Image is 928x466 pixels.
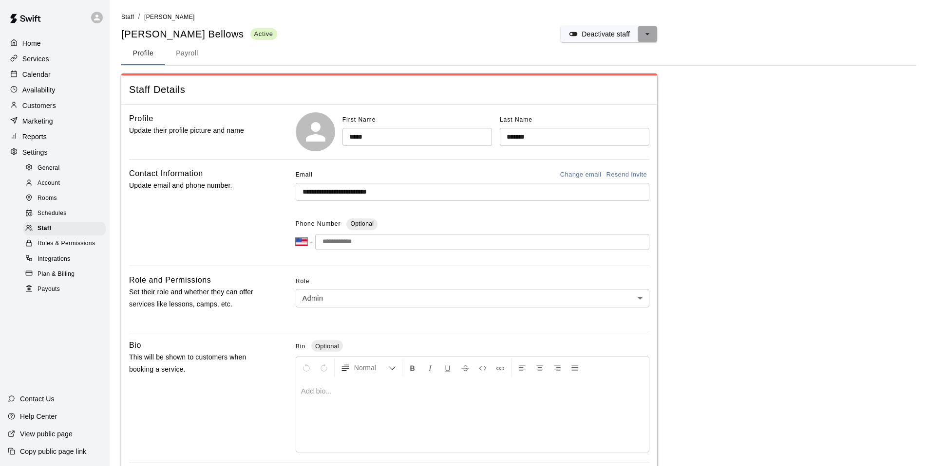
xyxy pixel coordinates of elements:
button: Format Underline [439,359,456,376]
button: Formatting Options [337,359,400,376]
button: Format Italics [422,359,438,376]
span: Staff [38,224,52,233]
a: Reports [8,129,102,144]
p: This will be shown to customers when booking a service. [129,351,265,376]
a: Services [8,52,102,66]
button: Right Align [549,359,566,376]
span: Rooms [38,194,57,203]
a: Customers [8,98,102,113]
button: Left Align [514,359,530,376]
p: Set their role and whether they can offer services like lessons, camps, etc. [129,286,265,310]
a: Account [23,176,110,191]
a: Availability [8,83,102,97]
span: [PERSON_NAME] [144,14,195,20]
button: Change email [558,167,604,182]
p: Copy public page link [20,447,86,456]
a: Payouts [23,282,110,297]
a: General [23,161,110,176]
li: / [138,12,140,22]
div: [PERSON_NAME] Bellows [121,28,277,41]
span: Active [250,30,277,38]
span: First Name [342,116,376,123]
a: Rooms [23,191,110,206]
button: Insert Code [474,359,491,376]
div: Staff [23,222,106,235]
a: Plan & Billing [23,267,110,282]
span: Phone Number [296,216,341,232]
div: Plan & Billing [23,268,106,281]
button: Deactivate staff [561,26,638,42]
span: Staff [121,14,134,20]
span: Optional [350,220,374,227]
p: Home [22,38,41,48]
a: Integrations [23,251,110,267]
p: Customers [22,101,56,110]
a: Roles & Permissions [23,236,110,251]
p: Availability [22,85,56,95]
button: Payroll [165,42,209,65]
p: Deactivate staff [582,29,630,39]
div: Account [23,177,106,190]
div: staff form tabs [121,42,916,65]
div: Admin [296,289,649,307]
span: Optional [311,342,342,350]
span: General [38,163,60,173]
p: Help Center [20,412,57,421]
button: select merge strategy [638,26,657,42]
span: Bio [296,343,305,350]
a: Settings [8,145,102,160]
span: Role [296,274,649,289]
button: Undo [298,359,315,376]
button: Insert Link [492,359,509,376]
a: Staff [23,221,110,236]
h6: Role and Permissions [129,274,211,287]
a: Calendar [8,67,102,82]
p: Calendar [22,70,51,79]
button: Redo [316,359,332,376]
span: Integrations [38,254,71,264]
button: Resend invite [604,167,649,182]
a: Schedules [23,206,110,221]
div: Roles & Permissions [23,237,106,251]
span: Email [296,167,313,183]
button: Justify Align [567,359,583,376]
p: Marketing [22,116,53,126]
span: Last Name [500,116,532,123]
p: View public page [20,429,73,439]
p: Services [22,54,49,64]
span: Schedules [38,209,67,218]
p: Contact Us [20,394,55,404]
span: Payouts [38,285,60,294]
span: Plan & Billing [38,269,75,279]
div: Schedules [23,207,106,220]
div: split button [561,26,657,42]
div: Rooms [23,192,106,205]
div: Integrations [23,252,106,266]
span: Staff Details [129,83,649,96]
nav: breadcrumb [121,12,916,22]
p: Update email and phone number. [129,179,265,192]
p: Reports [22,132,47,142]
button: Center Align [531,359,548,376]
span: Normal [354,363,388,373]
a: Home [8,36,102,51]
p: Update their profile picture and name [129,125,265,137]
h6: Profile [129,112,153,125]
h6: Bio [129,339,141,352]
p: Settings [22,147,48,157]
span: Account [38,179,60,188]
a: Staff [121,13,134,20]
span: Roles & Permissions [38,239,95,249]
button: Format Strikethrough [457,359,473,376]
h6: Contact Information [129,167,203,180]
div: Payouts [23,283,106,296]
a: Marketing [8,114,102,128]
button: Format Bold [404,359,421,376]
